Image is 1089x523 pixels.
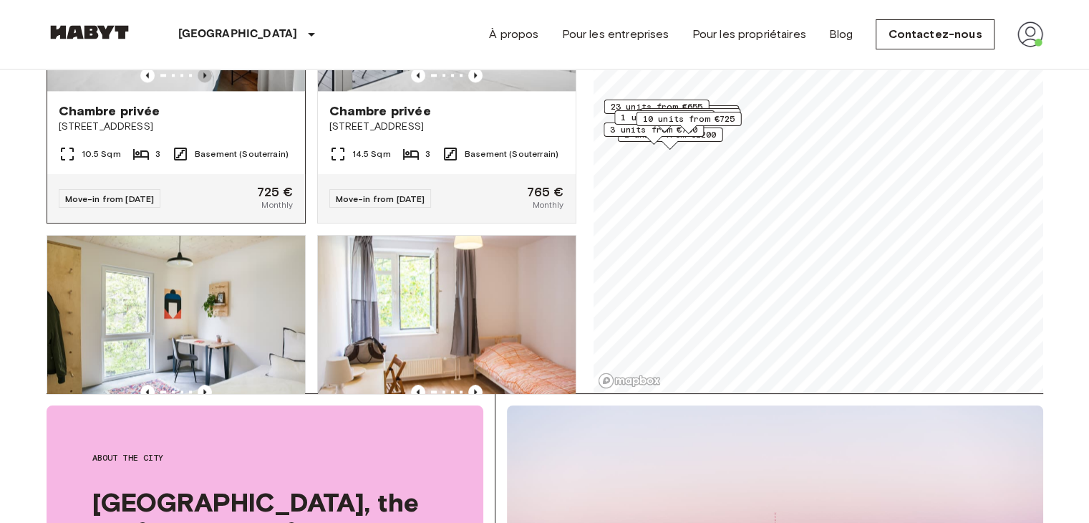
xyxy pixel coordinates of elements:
[329,102,431,120] span: Chambre privée
[468,385,483,399] button: Previous image
[465,148,558,160] span: Basement (Souterrain)
[639,105,739,128] div: Map marker
[92,451,437,464] span: About the city
[614,110,715,133] div: Map marker
[645,106,732,119] span: 8 units from €610
[59,102,160,120] span: Chambre privée
[47,236,305,408] img: Marketing picture of unit DE-01-006-05Q
[647,109,734,122] span: 7 units from €665
[82,148,121,160] span: 10.5 Sqm
[624,128,716,141] span: 1 units from €1200
[195,148,289,160] span: Basement (Souterrain)
[336,193,425,204] span: Move-in from [DATE]
[257,186,294,198] span: 725 €
[598,373,661,389] a: Mapbox logo
[47,25,132,39] img: Habyt
[532,198,563,211] span: Monthly
[329,120,564,134] span: [STREET_ADDRESS]
[692,26,805,43] a: Pour les propriétaires
[829,26,853,43] a: Blog
[411,385,425,399] button: Previous image
[1017,21,1043,47] img: avatar
[155,148,160,160] span: 3
[636,112,741,134] div: Map marker
[140,68,155,82] button: Previous image
[617,128,722,150] div: Map marker
[59,120,294,134] span: [STREET_ADDRESS]
[468,68,483,82] button: Previous image
[425,148,430,160] span: 3
[489,26,538,43] a: À propos
[621,111,708,124] span: 1 units from €895
[876,19,994,49] a: Contactez-nous
[640,108,740,130] div: Map marker
[411,68,425,82] button: Previous image
[610,100,702,113] span: 23 units from €655
[198,68,212,82] button: Previous image
[178,26,298,43] p: [GEOGRAPHIC_DATA]
[140,385,155,399] button: Previous image
[352,148,391,160] span: 14.5 Sqm
[604,100,709,122] div: Map marker
[198,385,212,399] button: Previous image
[65,193,155,204] span: Move-in from [DATE]
[318,236,576,408] img: Marketing picture of unit DE-01-072-03M
[642,112,735,125] span: 10 units from €725
[561,26,669,43] a: Pour les entreprises
[610,123,697,136] span: 3 units from €790
[527,186,564,198] span: 765 €
[261,198,293,211] span: Monthly
[604,123,704,145] div: Map marker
